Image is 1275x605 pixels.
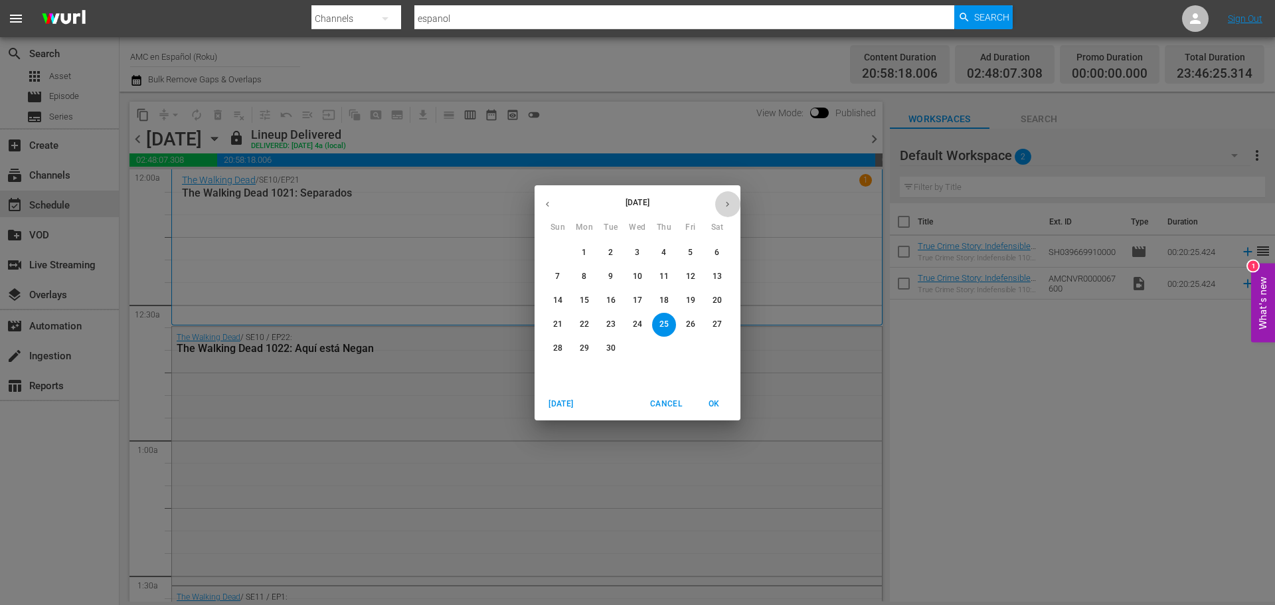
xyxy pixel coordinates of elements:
[679,289,703,313] button: 19
[686,295,695,306] p: 19
[686,319,695,330] p: 26
[652,221,676,234] span: Thu
[652,265,676,289] button: 11
[659,271,669,282] p: 11
[650,397,682,411] span: Cancel
[679,313,703,337] button: 26
[553,319,562,330] p: 21
[626,313,649,337] button: 24
[599,289,623,313] button: 16
[659,319,669,330] p: 25
[560,197,715,209] p: [DATE]
[606,343,616,354] p: 30
[652,313,676,337] button: 25
[572,337,596,361] button: 29
[546,337,570,361] button: 28
[572,221,596,234] span: Mon
[633,271,642,282] p: 10
[713,295,722,306] p: 20
[715,247,719,258] p: 6
[705,289,729,313] button: 20
[546,265,570,289] button: 7
[626,289,649,313] button: 17
[679,221,703,234] span: Fri
[8,11,24,27] span: menu
[626,265,649,289] button: 10
[635,247,639,258] p: 3
[645,393,687,415] button: Cancel
[599,313,623,337] button: 23
[606,295,616,306] p: 16
[659,295,669,306] p: 18
[626,221,649,234] span: Wed
[546,313,570,337] button: 21
[606,319,616,330] p: 23
[686,271,695,282] p: 12
[633,295,642,306] p: 17
[713,271,722,282] p: 13
[545,397,577,411] span: [DATE]
[555,271,560,282] p: 7
[705,313,729,337] button: 27
[1228,13,1262,24] a: Sign Out
[580,319,589,330] p: 22
[572,265,596,289] button: 8
[705,221,729,234] span: Sat
[553,343,562,354] p: 28
[661,247,666,258] p: 4
[705,241,729,265] button: 6
[32,3,96,35] img: ans4CAIJ8jUAAAAAAAAAAAAAAAAAAAAAAAAgQb4GAAAAAAAAAAAAAAAAAAAAAAAAJMjXAAAAAAAAAAAAAAAAAAAAAAAAgAT5G...
[705,265,729,289] button: 13
[688,247,693,258] p: 5
[599,221,623,234] span: Tue
[652,289,676,313] button: 18
[580,343,589,354] p: 29
[546,289,570,313] button: 14
[572,289,596,313] button: 15
[698,397,730,411] span: OK
[572,241,596,265] button: 1
[599,265,623,289] button: 9
[580,295,589,306] p: 15
[633,319,642,330] p: 24
[713,319,722,330] p: 27
[679,241,703,265] button: 5
[546,221,570,234] span: Sun
[540,393,582,415] button: [DATE]
[608,271,613,282] p: 9
[608,247,613,258] p: 2
[599,337,623,361] button: 30
[652,241,676,265] button: 4
[599,241,623,265] button: 2
[693,393,735,415] button: OK
[1251,263,1275,342] button: Open Feedback Widget
[679,265,703,289] button: 12
[626,241,649,265] button: 3
[582,271,586,282] p: 8
[582,247,586,258] p: 1
[572,313,596,337] button: 22
[1248,260,1258,271] div: 1
[553,295,562,306] p: 14
[974,5,1009,29] span: Search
